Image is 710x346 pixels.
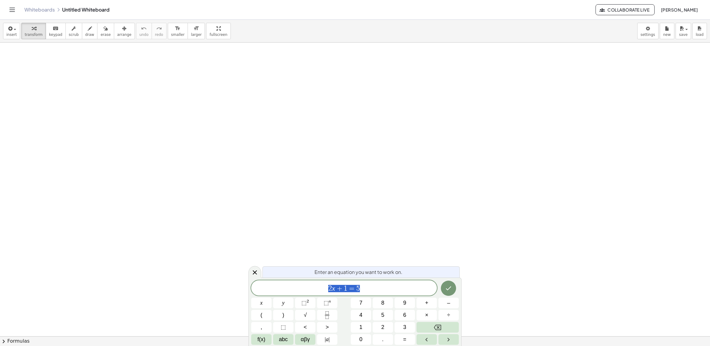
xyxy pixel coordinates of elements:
[381,299,384,307] span: 8
[596,4,655,15] button: Collaborate Live
[251,334,272,345] button: Functions
[403,299,406,307] span: 9
[282,299,285,307] span: y
[295,334,315,345] button: Greek alphabet
[273,322,293,333] button: Placeholder
[324,300,329,306] span: ⬚
[139,33,149,37] span: undo
[417,310,437,320] button: Times
[307,299,309,303] sup: 2
[283,311,284,319] span: )
[49,33,62,37] span: keypad
[441,281,456,296] button: Done
[351,334,371,345] button: 0
[317,298,337,308] button: Superscript
[447,311,450,319] span: ÷
[403,335,406,344] span: =
[660,23,674,39] button: new
[641,33,655,37] span: settings
[3,23,20,39] button: insert
[295,298,315,308] button: Squared
[295,322,315,333] button: Less than
[301,335,310,344] span: αβγ
[171,33,185,37] span: smaller
[325,323,329,331] span: >
[347,285,356,292] span: =
[114,23,135,39] button: arrange
[329,299,331,303] sup: n
[273,298,293,308] button: y
[6,33,17,37] span: insert
[447,299,450,307] span: –
[395,310,415,320] button: 6
[317,334,337,345] button: Absolute value
[168,23,188,39] button: format_sizesmaller
[696,33,704,37] span: load
[85,33,94,37] span: draw
[25,33,43,37] span: transform
[193,25,199,32] i: format_size
[136,23,152,39] button: undoundo
[155,33,163,37] span: redo
[152,23,167,39] button: redoredo
[417,322,459,333] button: Backspace
[356,285,360,292] span: 5
[438,334,459,345] button: Right arrow
[344,285,347,292] span: 1
[425,299,428,307] span: +
[281,323,286,331] span: ⬚
[359,311,362,319] span: 4
[328,285,332,292] span: 2
[69,33,79,37] span: scrub
[82,23,98,39] button: draw
[209,33,227,37] span: fullscreen
[317,322,337,333] button: Greater than
[403,311,406,319] span: 6
[351,322,371,333] button: 1
[251,322,272,333] button: ,
[304,311,307,319] span: √
[438,310,459,320] button: Divide
[601,7,649,12] span: Collaborate Live
[359,299,362,307] span: 7
[637,23,659,39] button: settings
[381,311,384,319] span: 5
[661,7,698,12] span: [PERSON_NAME]
[325,336,326,342] span: |
[261,323,262,331] span: ,
[335,285,344,292] span: +
[7,5,17,15] button: Toggle navigation
[21,23,46,39] button: transform
[395,334,415,345] button: Equals
[65,23,82,39] button: scrub
[301,300,307,306] span: ⬚
[251,298,272,308] button: x
[53,25,58,32] i: keyboard
[417,334,437,345] button: Left arrow
[373,334,393,345] button: .
[381,323,384,331] span: 2
[329,336,330,342] span: |
[676,23,691,39] button: save
[395,322,415,333] button: 3
[351,310,371,320] button: 4
[417,298,437,308] button: Plus
[382,335,384,344] span: .
[395,298,415,308] button: 9
[260,299,263,307] span: x
[156,25,162,32] i: redo
[325,335,330,344] span: a
[315,268,402,276] span: Enter an equation you want to work on.
[261,311,262,319] span: (
[273,310,293,320] button: )
[332,284,335,292] var: x
[206,23,230,39] button: fullscreen
[304,323,307,331] span: <
[359,335,362,344] span: 0
[258,335,265,344] span: f(x)
[317,310,337,320] button: Fraction
[692,23,707,39] button: load
[679,33,687,37] span: save
[373,322,393,333] button: 2
[373,298,393,308] button: 8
